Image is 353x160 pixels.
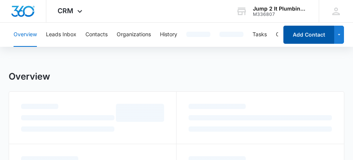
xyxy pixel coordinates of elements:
[253,12,308,17] div: account id
[283,26,334,44] button: Add Contact
[14,23,37,47] button: Overview
[58,7,73,15] span: CRM
[253,6,308,12] div: account name
[276,23,298,47] button: Calendar
[46,23,76,47] button: Leads Inbox
[85,23,108,47] button: Contacts
[117,23,151,47] button: Organizations
[253,23,267,47] button: Tasks
[9,71,50,82] h1: Overview
[160,23,177,47] button: History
